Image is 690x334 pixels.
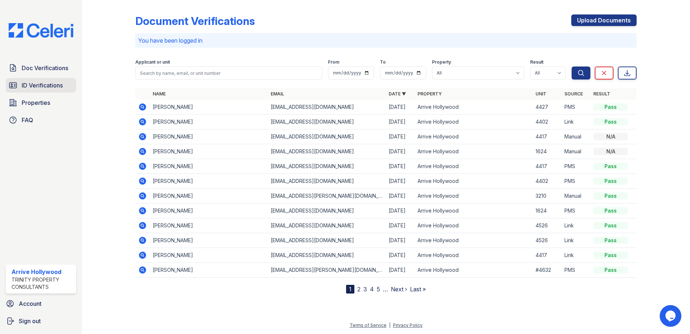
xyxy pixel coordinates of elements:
td: Arrive Hollywood [415,115,533,129]
td: PMS [562,100,590,115]
div: N/A [593,148,628,155]
a: Source [564,91,583,97]
td: Manual [562,144,590,159]
td: Link [562,218,590,233]
td: [DATE] [386,174,415,189]
td: [PERSON_NAME] [150,159,268,174]
div: N/A [593,133,628,140]
td: [DATE] [386,233,415,248]
td: [PERSON_NAME] [150,189,268,204]
td: [PERSON_NAME] [150,233,268,248]
label: To [380,59,386,65]
td: 3210 [533,189,562,204]
label: Applicant or unit [135,59,170,65]
a: Sign out [3,314,79,328]
td: Link [562,233,590,248]
td: [DATE] [386,189,415,204]
span: ID Verifications [22,81,63,90]
td: Arrive Hollywood [415,218,533,233]
td: Link [562,248,590,263]
td: [DATE] [386,248,415,263]
div: Pass [593,163,628,170]
div: Trinity Property Consultants [12,276,73,291]
a: Property [418,91,442,97]
td: Manual [562,129,590,144]
div: Document Verifications [135,14,255,27]
div: Pass [593,177,628,185]
td: PMS [562,174,590,189]
div: Pass [593,237,628,244]
td: [DATE] [386,218,415,233]
a: Account [3,296,79,311]
td: Link [562,115,590,129]
label: From [328,59,339,65]
div: 1 [346,285,354,294]
a: Last » [410,286,426,293]
td: [PERSON_NAME] [150,144,268,159]
p: You have been logged in [138,36,634,45]
a: Terms of Service [350,322,387,328]
td: [PERSON_NAME] [150,129,268,144]
td: Arrive Hollywood [415,189,533,204]
td: [DATE] [386,159,415,174]
div: | [389,322,390,328]
div: Pass [593,252,628,259]
td: [DATE] [386,204,415,218]
div: Arrive Hollywood [12,267,73,276]
a: Date ▼ [389,91,406,97]
td: [PERSON_NAME] [150,263,268,278]
input: Search by name, email, or unit number [135,67,322,80]
a: FAQ [6,113,76,127]
a: 4 [370,286,374,293]
td: [EMAIL_ADDRESS][PERSON_NAME][DOMAIN_NAME] [268,189,386,204]
td: [EMAIL_ADDRESS][DOMAIN_NAME] [268,100,386,115]
td: Arrive Hollywood [415,174,533,189]
td: [DATE] [386,115,415,129]
td: 4417 [533,159,562,174]
a: Email [271,91,284,97]
td: 4402 [533,115,562,129]
iframe: chat widget [660,305,683,327]
td: [PERSON_NAME] [150,174,268,189]
td: Arrive Hollywood [415,100,533,115]
td: [EMAIL_ADDRESS][DOMAIN_NAME] [268,248,386,263]
td: 4526 [533,218,562,233]
td: [EMAIL_ADDRESS][DOMAIN_NAME] [268,218,386,233]
span: Sign out [19,317,41,325]
td: PMS [562,159,590,174]
td: [PERSON_NAME] [150,100,268,115]
td: 1624 [533,204,562,218]
td: [EMAIL_ADDRESS][PERSON_NAME][DOMAIN_NAME] [268,263,386,278]
td: [EMAIL_ADDRESS][DOMAIN_NAME] [268,204,386,218]
td: [PERSON_NAME] [150,218,268,233]
div: Pass [593,207,628,214]
td: Manual [562,189,590,204]
a: Privacy Policy [393,322,423,328]
span: Account [19,299,42,308]
label: Property [432,59,451,65]
td: Arrive Hollywood [415,159,533,174]
a: 2 [357,286,361,293]
a: Next › [391,286,407,293]
td: [DATE] [386,144,415,159]
td: [EMAIL_ADDRESS][DOMAIN_NAME] [268,129,386,144]
a: 3 [363,286,367,293]
td: 4402 [533,174,562,189]
td: 4526 [533,233,562,248]
td: PMS [562,204,590,218]
td: 4417 [533,248,562,263]
td: PMS [562,263,590,278]
td: [PERSON_NAME] [150,204,268,218]
td: [EMAIL_ADDRESS][DOMAIN_NAME] [268,233,386,248]
span: Properties [22,98,50,107]
label: Result [530,59,543,65]
span: Doc Verifications [22,64,68,72]
td: 4417 [533,129,562,144]
td: 4427 [533,100,562,115]
td: [EMAIL_ADDRESS][DOMAIN_NAME] [268,115,386,129]
a: Result [593,91,610,97]
td: [PERSON_NAME] [150,248,268,263]
td: Arrive Hollywood [415,129,533,144]
div: Pass [593,103,628,111]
